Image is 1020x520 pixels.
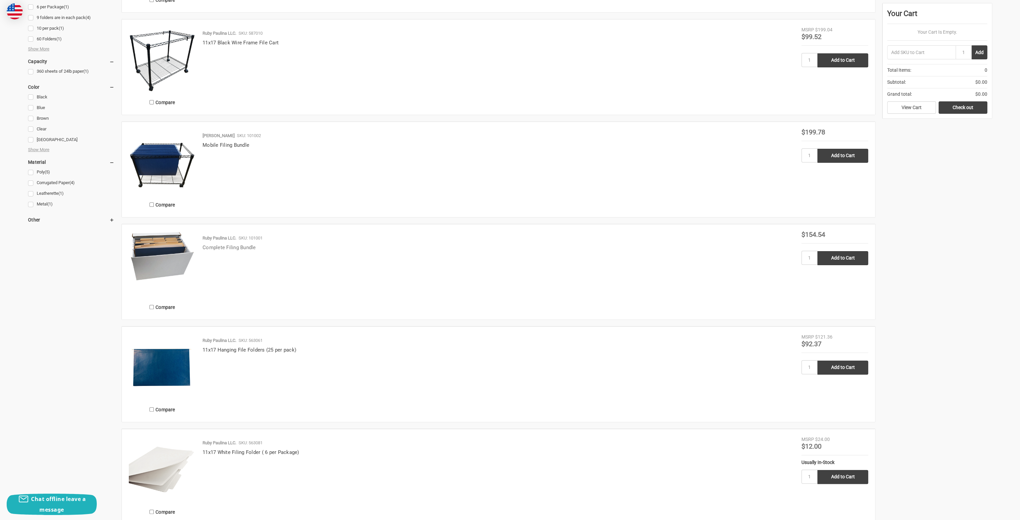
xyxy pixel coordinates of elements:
a: Metal [28,200,114,209]
span: $0.00 [975,91,987,98]
input: Compare [149,305,154,309]
span: $12.00 [801,442,821,450]
p: SKU: 563061 [239,337,263,344]
a: 10 per pack [28,24,114,33]
input: Add SKU to Cart [887,45,956,59]
a: Corrugated Paper [28,178,114,187]
p: Your Cart Is Empty. [887,29,987,36]
input: Compare [149,100,154,104]
input: Add to Cart [817,361,868,375]
a: Poly [28,168,114,177]
span: (1) [47,201,53,206]
span: (1) [64,4,69,9]
input: Compare [149,510,154,514]
span: (1) [83,69,89,74]
span: (1) [56,36,62,41]
a: View Cart [887,101,936,114]
p: SKU: 563081 [239,440,263,446]
a: Blue [28,103,114,112]
button: Add [972,45,987,59]
p: [PERSON_NAME] [203,132,235,139]
span: Chat offline leave a message [31,495,86,513]
div: MSRP [801,334,814,341]
span: 0 [985,67,987,74]
div: MSRP [801,436,814,443]
span: Total Items: [887,67,911,74]
span: (4) [69,180,75,185]
h5: Capacity [28,57,114,65]
input: Add to Cart [817,53,868,67]
a: 6 per Package [28,3,114,12]
a: [GEOGRAPHIC_DATA] [28,135,114,144]
label: Compare [129,97,196,108]
p: SKU: 587010 [239,30,263,37]
h5: Color [28,83,114,91]
input: Compare [149,407,154,412]
a: Brown [28,114,114,123]
span: $0.00 [975,79,987,86]
h5: Material [28,158,114,166]
input: Add to Cart [817,251,868,265]
a: 360 sheets of 24lb paper [28,67,114,76]
p: SKU: 101002 [237,132,261,139]
a: Complete Filing Bundle [129,231,196,298]
span: Subtotal: [887,79,906,86]
input: Add to Cart [817,470,868,484]
a: 11x17 White Filing Folder ( 6 per Package) [203,449,299,455]
span: (1) [59,26,64,31]
img: Complete Filing Bundle [129,231,196,281]
img: Mobile Filing Bundle [129,129,196,195]
a: 9 folders are in each pack [28,13,114,22]
p: Ruby Paulina LLC. [203,235,236,241]
div: MSRP [801,26,814,33]
img: 11x17 White Filing Folder ( 6 per Package) [129,436,196,503]
a: Complete Filing Bundle [203,244,256,250]
span: $24.00 [815,437,830,442]
label: Compare [129,404,196,415]
div: Your Cart [887,8,987,24]
button: Chat offline leave a message [7,494,97,515]
a: 60 Folders [28,35,114,44]
p: Ruby Paulina LLC. [203,440,236,446]
span: $121.36 [815,334,832,340]
h5: Other [28,216,114,224]
a: 11x17 Black Wire Frame File Cart [203,40,279,46]
p: Ruby Paulina LLC. [203,337,236,344]
a: Mobile Filing Bundle [203,142,249,148]
span: $199.78 [801,128,825,136]
a: Clear [28,125,114,134]
a: Check out [939,101,987,114]
span: Grand total: [887,91,912,98]
span: $199.04 [815,27,832,32]
input: Add to Cart [817,149,868,163]
img: duty and tax information for United States [7,3,23,19]
label: Compare [129,302,196,313]
span: (1) [58,191,64,196]
a: Leatherette [28,189,114,198]
span: $92.37 [801,340,821,348]
div: Usually In-Stock [801,459,868,466]
label: Compare [129,199,196,210]
img: 11x17 Hanging File Folders [129,334,196,400]
span: $99.52 [801,33,821,41]
span: Show More [28,146,49,153]
span: (4) [85,15,91,20]
span: $154.54 [801,230,825,238]
span: (5) [45,169,50,174]
span: Show More [28,46,49,52]
p: Ruby Paulina LLC. [203,30,236,37]
p: SKU: 101001 [239,235,263,241]
img: 11x17 Black Wire Frame File Cart [129,26,196,93]
a: 11x17 Hanging File Folders (25 per pack) [203,347,296,353]
a: Black [28,93,114,102]
label: Compare [129,506,196,517]
input: Compare [149,202,154,207]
